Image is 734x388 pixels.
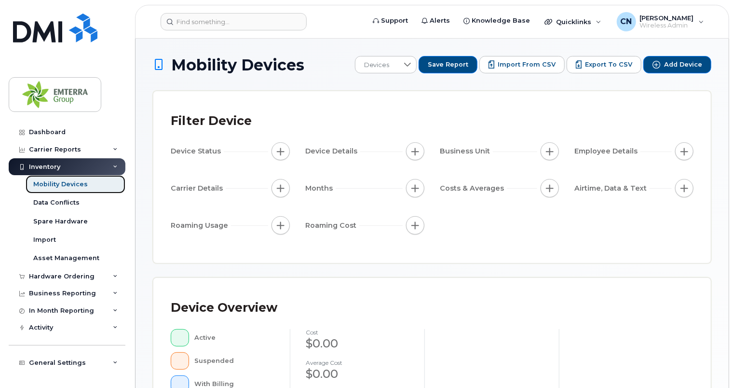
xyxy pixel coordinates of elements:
span: Roaming Cost [305,221,359,231]
div: Suspended [195,352,275,370]
h4: Average cost [306,360,409,366]
button: Add Device [643,56,711,73]
span: Business Unit [440,146,493,156]
span: Mobility Devices [171,56,304,73]
span: Device Status [171,146,224,156]
button: Save Report [419,56,477,73]
span: Airtime, Data & Text [574,183,650,194]
span: Save Report [428,60,468,69]
span: Roaming Usage [171,221,231,231]
div: Filter Device [171,109,252,134]
span: Import from CSV [498,60,556,69]
div: $0.00 [306,335,409,352]
button: Export to CSV [567,56,641,73]
span: Costs & Averages [440,183,507,194]
button: Import from CSV [479,56,565,73]
span: Employee Details [574,146,640,156]
span: Devices [355,56,398,74]
h4: cost [306,329,409,335]
span: Add Device [664,60,702,69]
span: Export to CSV [585,60,632,69]
span: Device Details [305,146,360,156]
span: Months [305,183,336,194]
div: Active [195,329,275,346]
span: Carrier Details [171,183,226,194]
div: Device Overview [171,295,277,320]
div: $0.00 [306,366,409,382]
